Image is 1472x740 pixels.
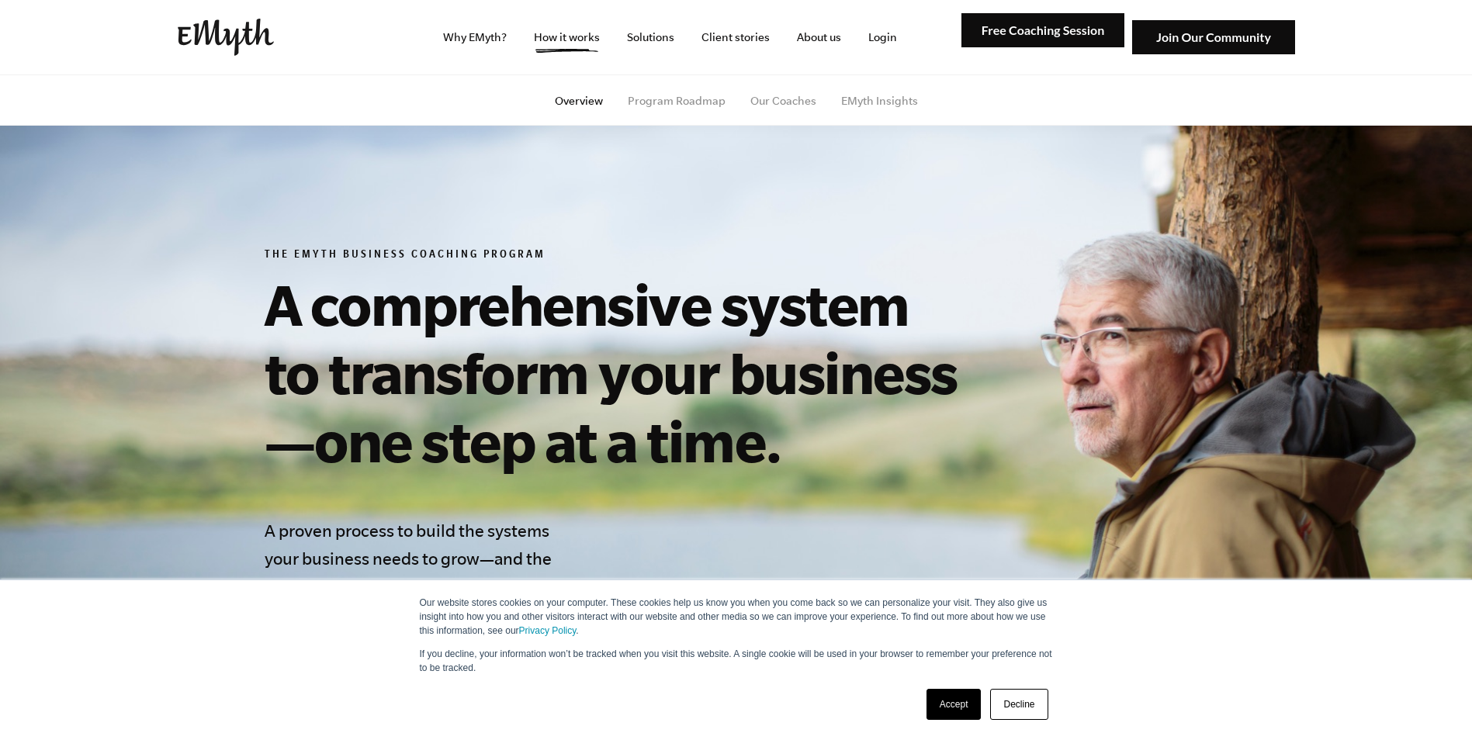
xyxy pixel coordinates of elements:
[628,95,726,107] a: Program Roadmap
[265,517,563,684] h4: A proven process to build the systems your business needs to grow—and the dedicated mentor you ne...
[420,647,1053,675] p: If you decline, your information won’t be tracked when you visit this website. A single cookie wi...
[841,95,918,107] a: EMyth Insights
[555,95,603,107] a: Overview
[961,13,1124,48] img: Free Coaching Session
[750,95,816,107] a: Our Coaches
[990,689,1048,720] a: Decline
[178,19,274,56] img: EMyth
[420,596,1053,638] p: Our website stores cookies on your computer. These cookies help us know you when you come back so...
[265,270,972,475] h1: A comprehensive system to transform your business—one step at a time.
[265,248,972,264] h6: The EMyth Business Coaching Program
[926,689,982,720] a: Accept
[1132,20,1295,55] img: Join Our Community
[519,625,577,636] a: Privacy Policy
